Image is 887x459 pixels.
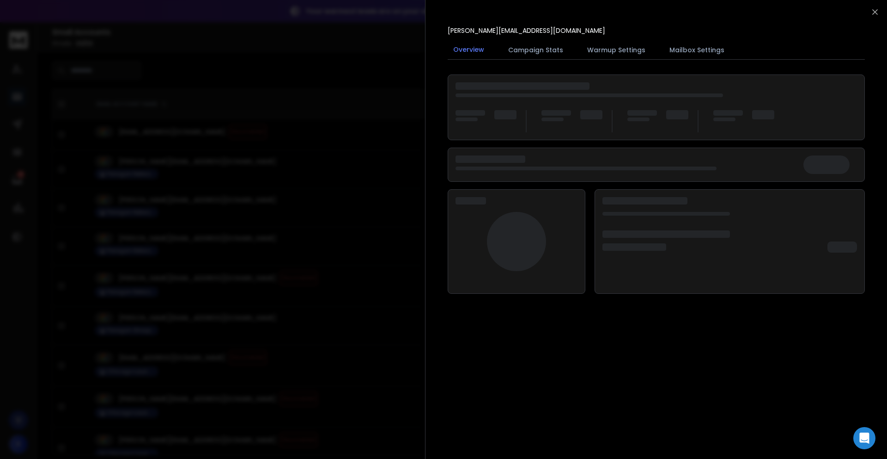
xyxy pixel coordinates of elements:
[448,26,605,35] p: [PERSON_NAME][EMAIL_ADDRESS][DOMAIN_NAME]
[503,40,569,60] button: Campaign Stats
[448,39,490,61] button: Overview
[853,427,875,449] div: Open Intercom Messenger
[664,40,730,60] button: Mailbox Settings
[582,40,651,60] button: Warmup Settings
